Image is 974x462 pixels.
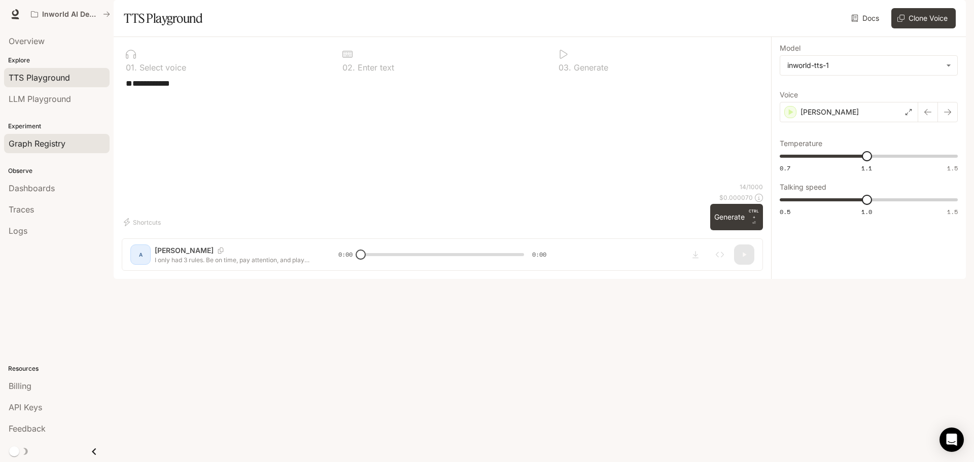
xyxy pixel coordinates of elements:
[947,164,958,172] span: 1.5
[780,91,798,98] p: Voice
[122,214,165,230] button: Shortcuts
[26,4,115,24] button: All workspaces
[780,207,790,216] span: 0.5
[780,56,957,75] div: inworld-tts-1
[780,45,801,52] p: Model
[861,164,872,172] span: 1.1
[749,208,759,226] p: ⏎
[891,8,956,28] button: Clone Voice
[342,63,355,72] p: 0 2 .
[780,184,826,191] p: Talking speed
[124,8,202,28] h1: TTS Playground
[780,164,790,172] span: 0.7
[940,428,964,452] div: Open Intercom Messenger
[861,207,872,216] span: 1.0
[559,63,571,72] p: 0 3 .
[710,204,763,230] button: GenerateCTRL +⏎
[749,208,759,220] p: CTRL +
[571,63,608,72] p: Generate
[801,107,859,117] p: [PERSON_NAME]
[780,140,822,147] p: Temperature
[787,60,941,70] div: inworld-tts-1
[137,63,186,72] p: Select voice
[849,8,883,28] a: Docs
[42,10,99,19] p: Inworld AI Demos
[126,63,137,72] p: 0 1 .
[947,207,958,216] span: 1.5
[355,63,394,72] p: Enter text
